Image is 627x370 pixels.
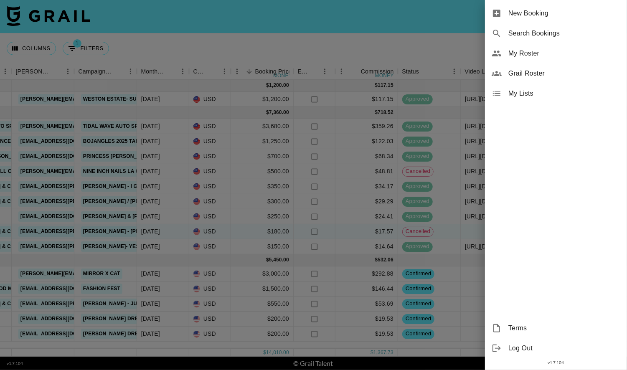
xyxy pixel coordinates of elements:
[508,343,620,353] span: Log Out
[508,323,620,333] span: Terms
[485,3,627,23] div: New Booking
[508,68,620,79] span: Grail Roster
[508,48,620,58] span: My Roster
[485,23,627,43] div: Search Bookings
[508,89,620,99] span: My Lists
[508,8,620,18] span: New Booking
[485,318,627,338] div: Terms
[485,63,627,84] div: Grail Roster
[485,338,627,358] div: Log Out
[485,43,627,63] div: My Roster
[485,84,627,104] div: My Lists
[485,358,627,367] div: v 1.7.104
[508,28,620,38] span: Search Bookings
